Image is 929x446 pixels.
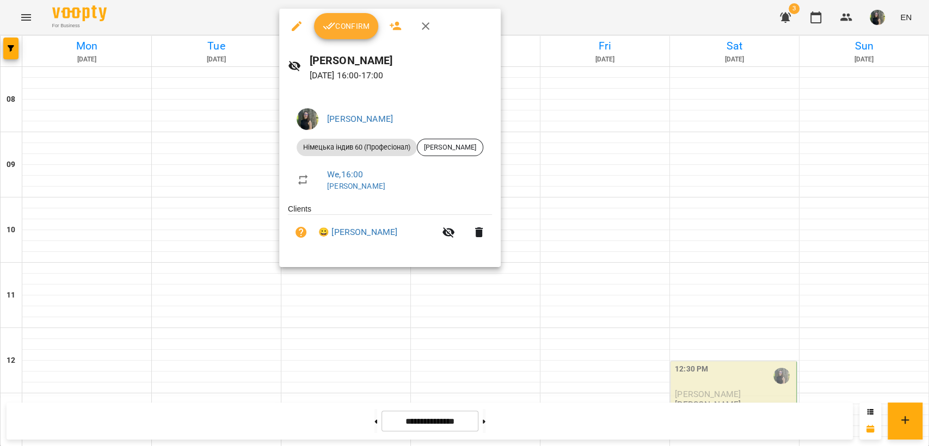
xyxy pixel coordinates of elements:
span: Confirm [323,20,370,33]
button: Unpaid. Bill the attendance? [288,219,314,245]
p: [DATE] 16:00 - 17:00 [310,69,492,82]
div: [PERSON_NAME] [417,139,483,156]
a: [PERSON_NAME] [327,182,385,190]
a: [PERSON_NAME] [327,114,393,124]
span: [PERSON_NAME] [417,143,483,152]
ul: Clients [288,203,492,254]
a: 😀 [PERSON_NAME] [318,226,397,239]
span: Німецька індив 60 (Професіонал) [297,143,417,152]
a: We , 16:00 [327,169,363,179]
img: cee650bf85ea97b15583ede96205305a.jpg [297,108,318,130]
h6: [PERSON_NAME] [310,52,492,69]
button: Confirm [314,13,378,39]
